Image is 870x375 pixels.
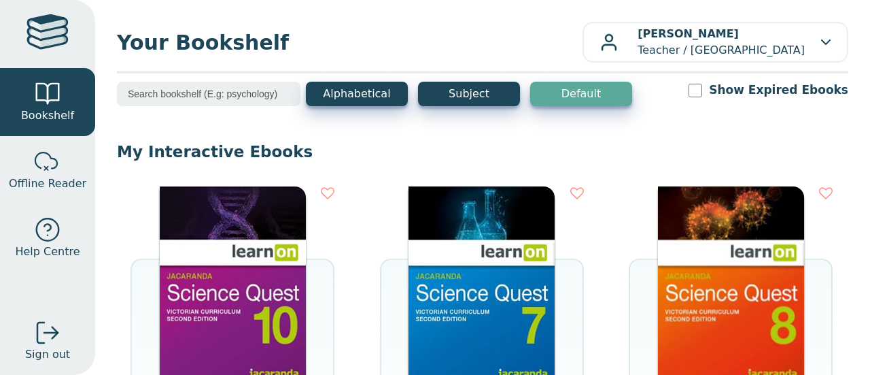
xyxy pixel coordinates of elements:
button: Subject [418,82,520,106]
span: Sign out [25,346,70,363]
button: Default [530,82,632,106]
input: Search bookshelf (E.g: psychology) [117,82,300,106]
button: Alphabetical [306,82,408,106]
span: Bookshelf [21,108,74,124]
button: [PERSON_NAME]Teacher / [GEOGRAPHIC_DATA] [582,22,848,63]
label: Show Expired Ebooks [709,82,848,99]
p: My Interactive Ebooks [117,142,848,162]
span: Help Centre [15,244,80,260]
span: Offline Reader [9,176,86,192]
p: Teacher / [GEOGRAPHIC_DATA] [638,26,805,59]
span: Your Bookshelf [117,27,582,58]
b: [PERSON_NAME] [638,27,739,40]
